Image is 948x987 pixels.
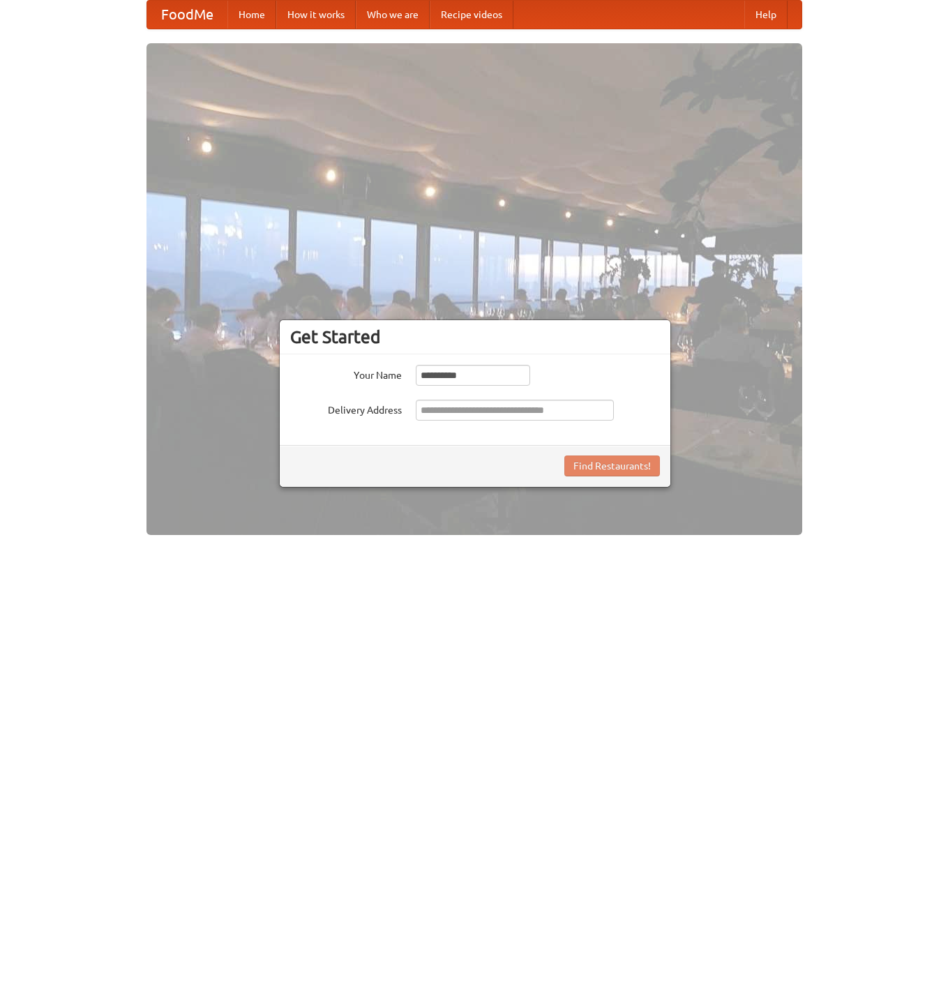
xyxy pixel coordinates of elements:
[290,400,402,417] label: Delivery Address
[227,1,276,29] a: Home
[290,326,660,347] h3: Get Started
[564,455,660,476] button: Find Restaurants!
[744,1,788,29] a: Help
[356,1,430,29] a: Who we are
[430,1,513,29] a: Recipe videos
[276,1,356,29] a: How it works
[147,1,227,29] a: FoodMe
[290,365,402,382] label: Your Name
